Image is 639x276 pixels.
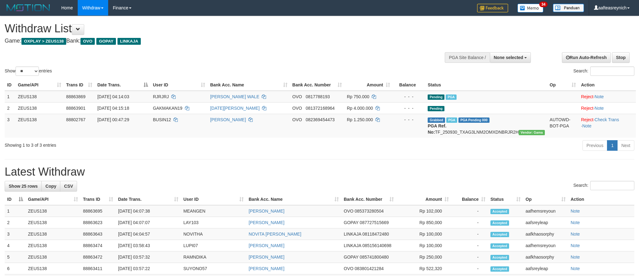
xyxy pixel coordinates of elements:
[396,240,451,251] td: Rp 100,000
[451,228,488,240] td: -
[249,255,284,260] a: [PERSON_NAME]
[428,94,444,100] span: Pending
[66,117,85,122] span: 88802767
[116,240,181,251] td: [DATE] 03:58:43
[5,205,25,217] td: 1
[246,194,341,205] th: Bank Acc. Name: activate to sort column ascending
[590,181,634,190] input: Search:
[571,243,580,248] a: Note
[396,194,451,205] th: Amount: activate to sort column ascending
[595,117,619,122] a: Check Trans
[344,255,358,260] span: GOPAY
[458,117,490,123] span: PGA Pending
[80,263,116,274] td: 88863411
[582,140,607,151] a: Previous
[428,123,446,135] b: PGA Ref. No:
[571,232,580,237] a: Note
[15,114,63,138] td: ZEUS138
[80,240,116,251] td: 88863474
[578,91,636,103] td: ·
[181,263,246,274] td: SUYONO57
[396,217,451,228] td: Rp 850,000
[66,106,85,111] span: 88863901
[568,194,634,205] th: Action
[5,240,25,251] td: 4
[396,205,451,217] td: Rp 102,000
[5,67,52,76] label: Show entries
[519,130,545,135] span: Vendor URL: https://trx31.1velocity.biz
[523,240,568,251] td: aafhemsreyoun
[80,38,95,45] span: OVO
[360,255,388,260] span: Copy 085741800480 to clipboard
[116,263,181,274] td: [DATE] 03:57:22
[451,217,488,228] td: -
[355,209,384,214] span: Copy 085373280504 to clipboard
[306,106,334,111] span: Copy 081372168964 to clipboard
[5,3,52,12] img: MOTION_logo.png
[490,209,509,214] span: Accepted
[573,181,634,190] label: Search:
[5,228,25,240] td: 3
[446,117,457,123] span: Marked by aafsreyleap
[571,220,580,225] a: Note
[80,228,116,240] td: 88863643
[249,232,301,237] a: NOVITA [PERSON_NAME]
[25,251,80,263] td: ZEUS138
[60,181,77,191] a: CSV
[341,194,396,205] th: Bank Acc. Number: activate to sort column ascending
[25,205,80,217] td: ZEUS138
[395,94,423,100] div: - - -
[571,209,580,214] a: Note
[451,194,488,205] th: Balance: activate to sort column ascending
[181,251,246,263] td: RAMNDIKA
[347,94,369,99] span: Rp 750.000
[581,106,593,111] a: Reject
[523,228,568,240] td: aafkhaosorphy
[425,79,547,91] th: Status
[181,217,246,228] td: LAY103
[488,194,523,205] th: Status: activate to sort column ascending
[578,102,636,114] td: ·
[249,243,284,248] a: [PERSON_NAME]
[25,263,80,274] td: ZEUS138
[344,232,361,237] span: LINKAJA
[617,140,634,151] a: Next
[595,106,604,111] a: Note
[582,123,591,128] a: Note
[249,209,284,214] a: [PERSON_NAME]
[578,79,636,91] th: Action
[117,38,141,45] span: LINKAJA
[25,194,80,205] th: Game/API: activate to sort column ascending
[66,94,85,99] span: 88863869
[396,228,451,240] td: Rp 100,000
[490,255,509,260] span: Accepted
[607,140,618,151] a: 1
[150,79,208,91] th: User ID: activate to sort column ascending
[362,232,389,237] span: Copy 08118472480 to clipboard
[393,79,425,91] th: Balance
[15,102,63,114] td: ZEUS138
[428,117,445,123] span: Grabbed
[249,266,284,271] a: [PERSON_NAME]
[451,251,488,263] td: -
[116,205,181,217] td: [DATE] 04:07:38
[362,243,391,248] span: Copy 085156140698 to clipboard
[181,194,246,205] th: User ID: activate to sort column ascending
[210,117,246,122] a: [PERSON_NAME]
[97,94,129,99] span: [DATE] 04:14:03
[490,52,531,63] button: None selected
[306,117,334,122] span: Copy 082369454473 to clipboard
[451,205,488,217] td: -
[344,220,358,225] span: GOPAY
[494,55,523,60] span: None selected
[5,91,15,103] td: 1
[25,217,80,228] td: ZEUS138
[490,220,509,226] span: Accepted
[562,52,611,63] a: Run Auto-Refresh
[590,67,634,76] input: Search:
[578,114,636,138] td: · ·
[5,181,42,191] a: Show 25 rows
[64,184,73,189] span: CSV
[5,194,25,205] th: ID: activate to sort column descending
[80,251,116,263] td: 88863472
